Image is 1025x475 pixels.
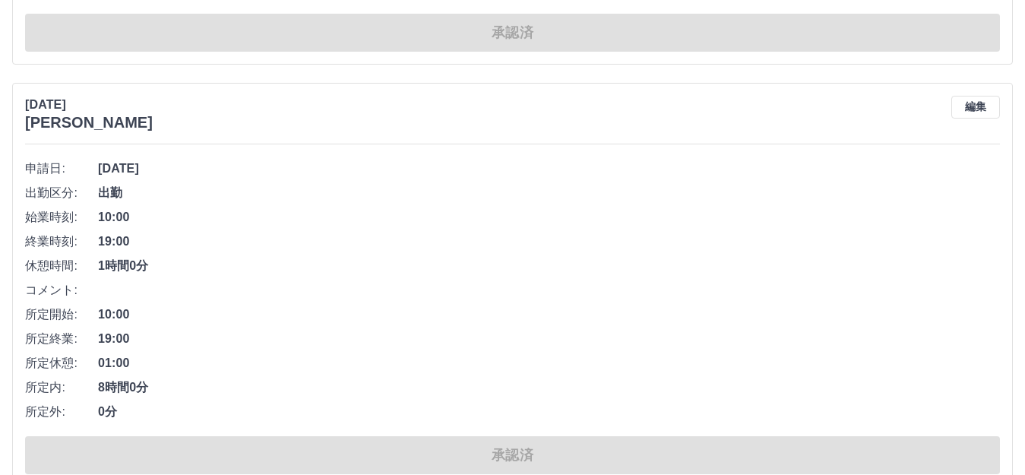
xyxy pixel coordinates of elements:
span: 申請日: [25,160,98,178]
span: コメント: [25,281,98,299]
span: 1時間0分 [98,257,1000,275]
span: 休憩時間: [25,257,98,275]
span: 8時間0分 [98,378,1000,397]
span: 19:00 [98,233,1000,251]
button: 編集 [951,96,1000,119]
span: 0分 [98,403,1000,421]
span: 始業時刻: [25,208,98,226]
p: [DATE] [25,96,153,114]
span: 10:00 [98,208,1000,226]
span: [DATE] [98,160,1000,178]
span: 終業時刻: [25,233,98,251]
span: 01:00 [98,354,1000,372]
span: 出勤区分: [25,184,98,202]
h3: [PERSON_NAME] [25,114,153,131]
span: 10:00 [98,306,1000,324]
span: 19:00 [98,330,1000,348]
span: 所定外: [25,403,98,421]
span: 所定内: [25,378,98,397]
span: 所定開始: [25,306,98,324]
span: 出勤 [98,184,1000,202]
span: 所定休憩: [25,354,98,372]
span: 所定終業: [25,330,98,348]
